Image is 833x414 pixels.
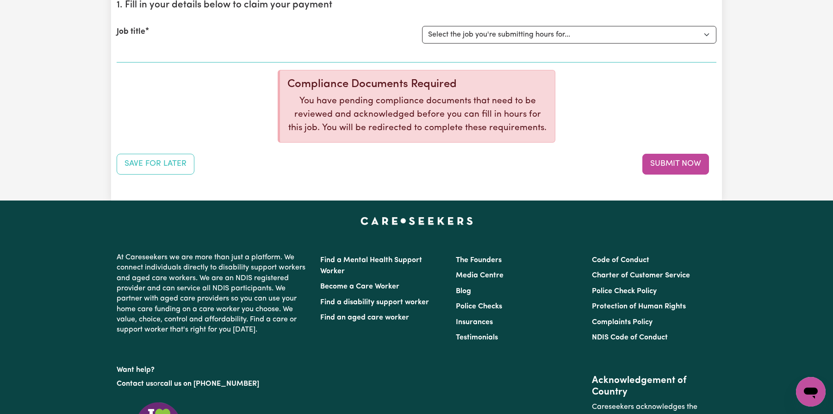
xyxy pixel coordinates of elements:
[287,95,547,135] p: You have pending compliance documents that need to be reviewed and acknowledged before you can fi...
[592,375,716,398] h2: Acknowledgement of Country
[456,319,493,326] a: Insurances
[592,288,657,295] a: Police Check Policy
[320,314,409,321] a: Find an aged care worker
[117,249,309,339] p: At Careseekers we are more than just a platform. We connect individuals directly to disability su...
[361,217,473,225] a: Careseekers home page
[117,375,309,393] p: or
[592,334,668,341] a: NDIS Code of Conduct
[320,283,399,290] a: Become a Care Worker
[320,299,429,306] a: Find a disability support worker
[796,377,826,407] iframe: Button to launch messaging window
[160,380,259,388] a: call us on [PHONE_NUMBER]
[592,272,690,279] a: Charter of Customer Service
[117,154,194,174] button: Save your job report
[592,303,686,310] a: Protection of Human Rights
[642,154,709,174] button: Submit your job report
[117,380,153,388] a: Contact us
[456,272,504,279] a: Media Centre
[456,303,502,310] a: Police Checks
[456,288,471,295] a: Blog
[117,361,309,375] p: Want help?
[287,78,547,91] div: Compliance Documents Required
[592,257,649,264] a: Code of Conduct
[320,257,422,275] a: Find a Mental Health Support Worker
[456,257,502,264] a: The Founders
[592,319,653,326] a: Complaints Policy
[117,26,145,38] label: Job title
[456,334,498,341] a: Testimonials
